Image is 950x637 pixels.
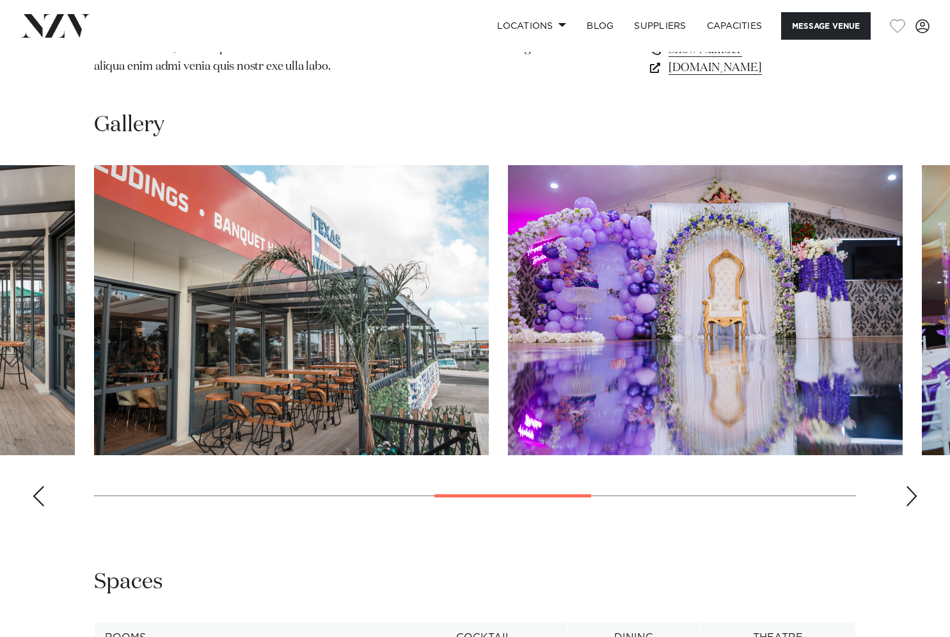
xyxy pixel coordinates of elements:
h2: Gallery [94,111,164,140]
swiper-slide: 6 / 9 [508,165,903,455]
a: Locations [487,12,576,40]
img: Exterior of Texas Events in Auckland [94,165,489,455]
a: BLOG [576,12,624,40]
a: [DOMAIN_NAME] [647,58,856,76]
img: Cultural wedding styling at Texas Events [508,165,903,455]
img: nzv-logo.png [20,14,90,37]
a: SUPPLIERS [624,12,696,40]
h2: Spaces [94,568,163,597]
a: Capacities [697,12,773,40]
button: Message Venue [781,12,871,40]
swiper-slide: 5 / 9 [94,165,489,455]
